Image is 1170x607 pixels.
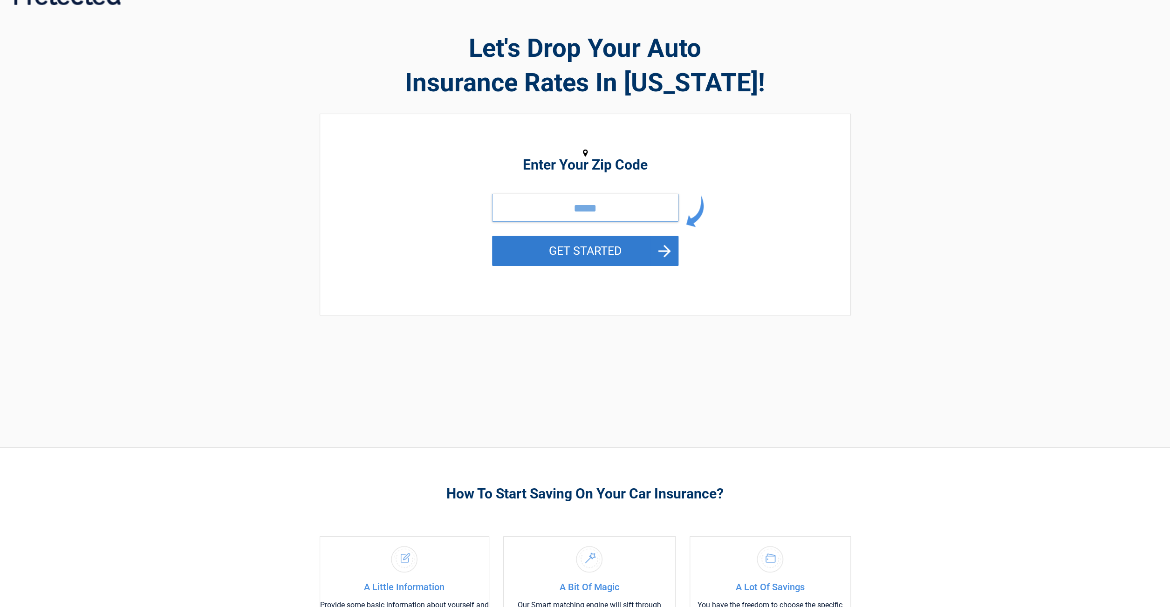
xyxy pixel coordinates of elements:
img: arrow [686,195,704,227]
h2: Enter Your Zip Code [371,159,799,171]
h2: Let's Drop Your Auto Insurance Rates In [US_STATE]! [320,31,851,100]
h4: A Little Information [320,581,489,593]
h3: How To Start Saving On Your Car Insurance? [320,484,851,503]
button: GET STARTED [492,236,678,266]
h4: A Lot Of Savings [690,581,850,593]
h4: A Bit Of Magic [504,581,675,593]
